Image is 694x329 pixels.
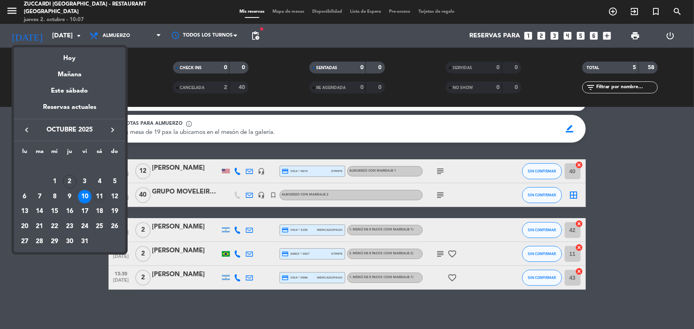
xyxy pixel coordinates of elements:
[17,204,32,219] td: 13 de octubre de 2025
[33,220,47,233] div: 21
[34,125,105,135] span: octubre 2025
[33,190,47,203] div: 7
[62,189,77,204] td: 9 de octubre de 2025
[92,147,107,159] th: sábado
[48,235,61,248] div: 29
[18,235,31,248] div: 27
[17,147,32,159] th: lunes
[92,174,107,189] td: 4 de octubre de 2025
[78,190,91,203] div: 10
[93,220,106,233] div: 25
[14,102,125,118] div: Reservas actuales
[32,204,47,219] td: 14 de octubre de 2025
[108,220,121,233] div: 26
[92,189,107,204] td: 11 de octubre de 2025
[62,174,77,189] td: 2 de octubre de 2025
[77,147,92,159] th: viernes
[17,159,122,174] td: OCT.
[92,204,107,219] td: 18 de octubre de 2025
[63,220,76,233] div: 23
[93,205,106,218] div: 18
[108,205,121,218] div: 19
[32,147,47,159] th: martes
[78,235,91,248] div: 31
[14,80,125,102] div: Este sábado
[47,147,62,159] th: miércoles
[32,234,47,249] td: 28 de octubre de 2025
[47,234,62,249] td: 29 de octubre de 2025
[18,190,31,203] div: 6
[14,64,125,80] div: Mañana
[62,234,77,249] td: 30 de octubre de 2025
[93,190,106,203] div: 11
[78,220,91,233] div: 24
[78,205,91,218] div: 17
[77,204,92,219] td: 17 de octubre de 2025
[33,205,47,218] div: 14
[17,219,32,234] td: 20 de octubre de 2025
[48,220,61,233] div: 22
[107,204,122,219] td: 19 de octubre de 2025
[47,219,62,234] td: 22 de octubre de 2025
[107,219,122,234] td: 26 de octubre de 2025
[107,147,122,159] th: domingo
[14,47,125,64] div: Hoy
[19,125,34,135] button: keyboard_arrow_left
[63,175,76,188] div: 2
[63,190,76,203] div: 9
[108,175,121,188] div: 5
[18,205,31,218] div: 13
[63,205,76,218] div: 16
[47,189,62,204] td: 8 de octubre de 2025
[47,204,62,219] td: 15 de octubre de 2025
[107,174,122,189] td: 5 de octubre de 2025
[63,235,76,248] div: 30
[17,189,32,204] td: 6 de octubre de 2025
[32,219,47,234] td: 21 de octubre de 2025
[48,205,61,218] div: 15
[47,174,62,189] td: 1 de octubre de 2025
[77,219,92,234] td: 24 de octubre de 2025
[78,175,91,188] div: 3
[77,189,92,204] td: 10 de octubre de 2025
[48,190,61,203] div: 8
[108,125,117,135] i: keyboard_arrow_right
[108,190,121,203] div: 12
[18,220,31,233] div: 20
[17,234,32,249] td: 27 de octubre de 2025
[62,219,77,234] td: 23 de octubre de 2025
[33,235,47,248] div: 28
[93,175,106,188] div: 4
[22,125,31,135] i: keyboard_arrow_left
[48,175,61,188] div: 1
[77,234,92,249] td: 31 de octubre de 2025
[62,147,77,159] th: jueves
[77,174,92,189] td: 3 de octubre de 2025
[32,189,47,204] td: 7 de octubre de 2025
[105,125,120,135] button: keyboard_arrow_right
[62,204,77,219] td: 16 de octubre de 2025
[107,189,122,204] td: 12 de octubre de 2025
[92,219,107,234] td: 25 de octubre de 2025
